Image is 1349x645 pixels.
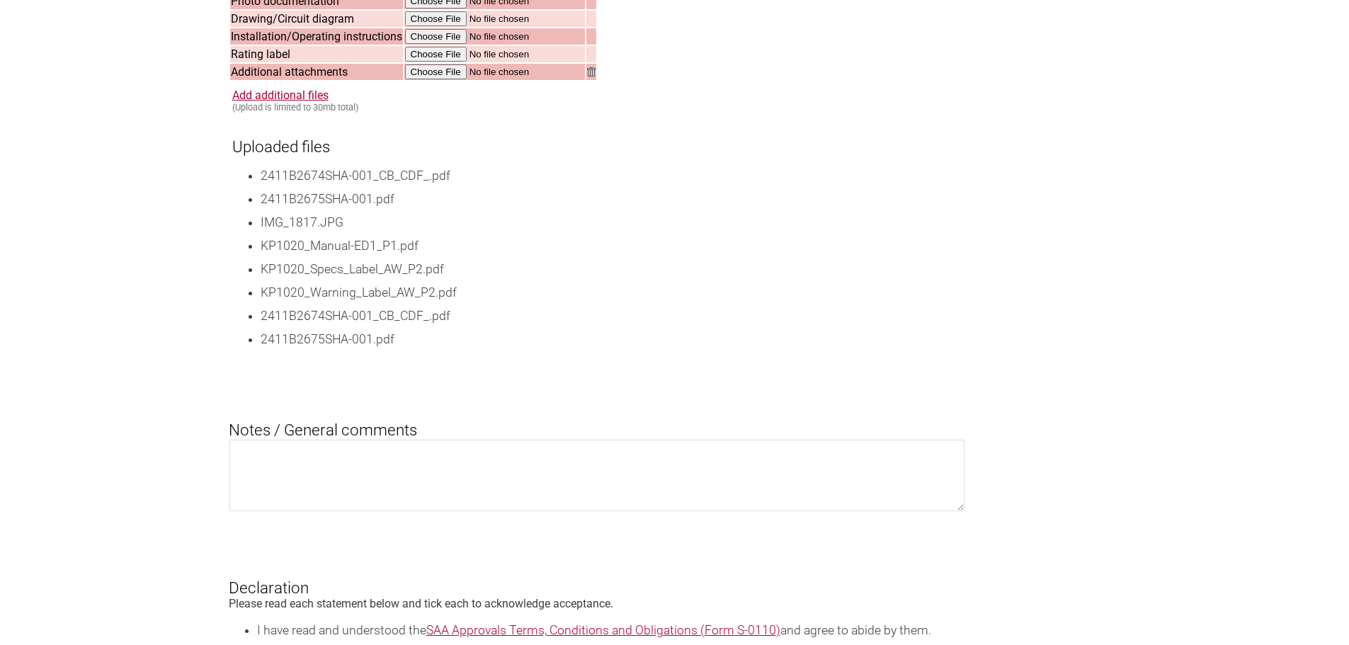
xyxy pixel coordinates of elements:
[257,622,1121,639] li: I have read and understood the and agree to abide by them.
[232,102,358,113] small: (Upload is limited to 30mb total)
[261,190,1121,208] li: 2411B2675SHA-001.pdf
[229,554,1121,597] h3: Declaration
[261,331,1121,348] li: 2411B2675SHA-001.pdf
[261,237,1121,255] li: KP1020_Manual-ED1_P1.pdf
[232,123,1121,156] h3: Uploaded files
[230,11,403,27] td: Drawing/Circuit diagram
[261,261,1121,278] li: KP1020_Specs_Label_AW_P2.pdf
[261,214,1121,232] li: IMG_1817.JPG
[232,89,329,102] a: Add additional files
[230,64,403,80] td: Additional attachments
[261,284,1121,302] li: KP1020_Warning_Label_AW_P2.pdf
[426,623,780,637] a: SAA Approvals Terms, Conditions and Obligations (Form S-0110)
[229,397,1121,440] h3: Notes / General comments
[261,307,1121,325] li: 2411B2674SHA-001_CB_CDF_.pdf
[230,46,403,62] td: Rating label
[587,67,596,76] img: Remove
[261,167,1121,185] li: 2411B2674SHA-001_CB_CDF_.pdf
[230,28,403,45] td: Installation/Operating instructions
